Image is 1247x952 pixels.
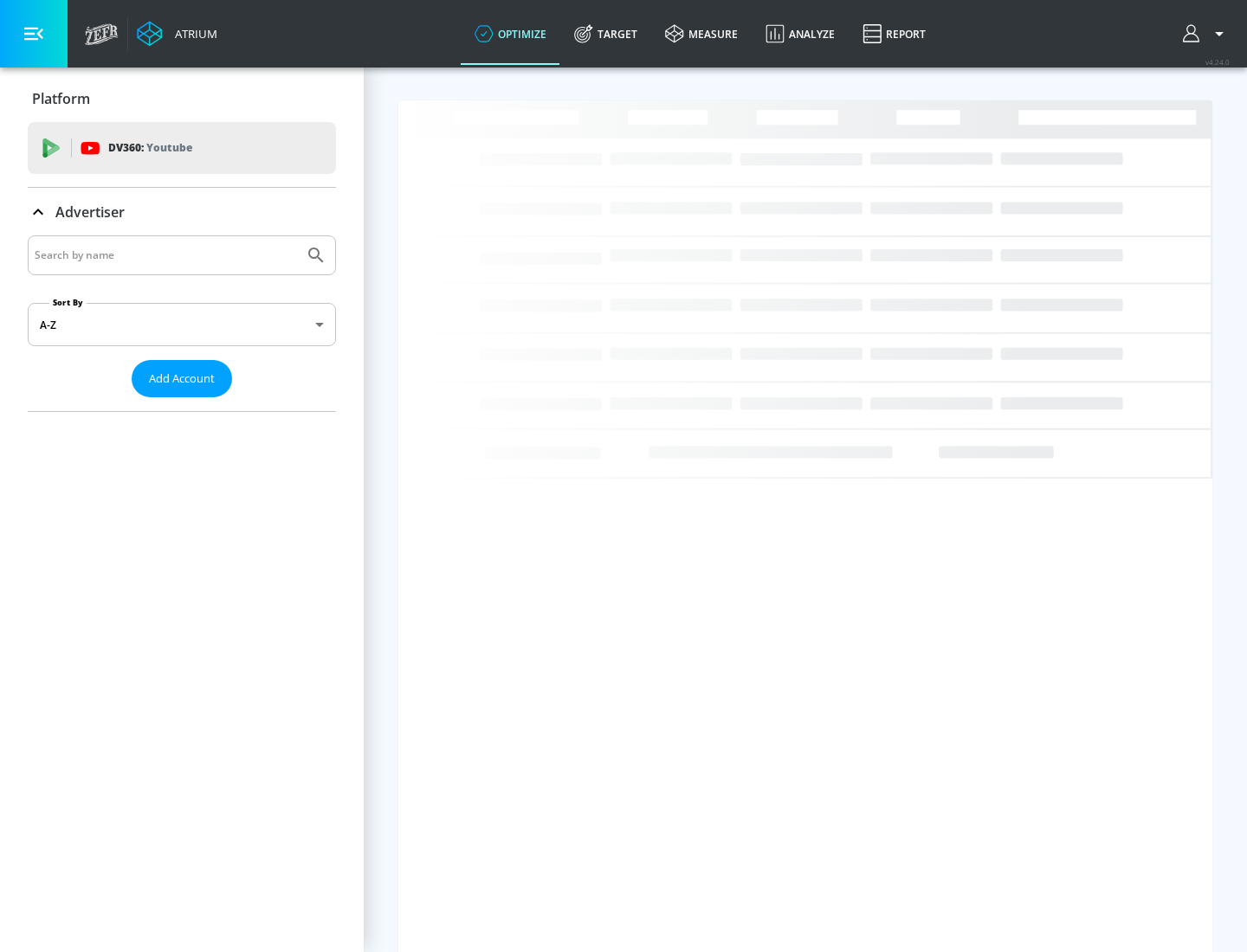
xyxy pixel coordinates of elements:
[32,89,90,108] p: Platform
[108,138,192,158] p: DV360:
[137,21,217,47] a: Atrium
[146,138,192,157] p: Youtube
[35,244,297,267] input: Search by name
[461,3,560,65] a: optimize
[149,369,215,389] span: Add Account
[560,3,651,65] a: Target
[28,397,336,411] nav: list of Advertiser
[28,235,336,411] div: Advertiser
[132,360,232,397] button: Add Account
[28,303,336,346] div: A-Z
[28,74,336,123] div: Platform
[651,3,752,65] a: measure
[49,297,87,308] label: Sort By
[55,203,125,222] p: Advertiser
[28,122,336,174] div: DV360: Youtube
[168,26,217,42] div: Atrium
[849,3,940,65] a: Report
[752,3,849,65] a: Analyze
[28,188,336,236] div: Advertiser
[1205,57,1230,67] span: v 4.24.0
